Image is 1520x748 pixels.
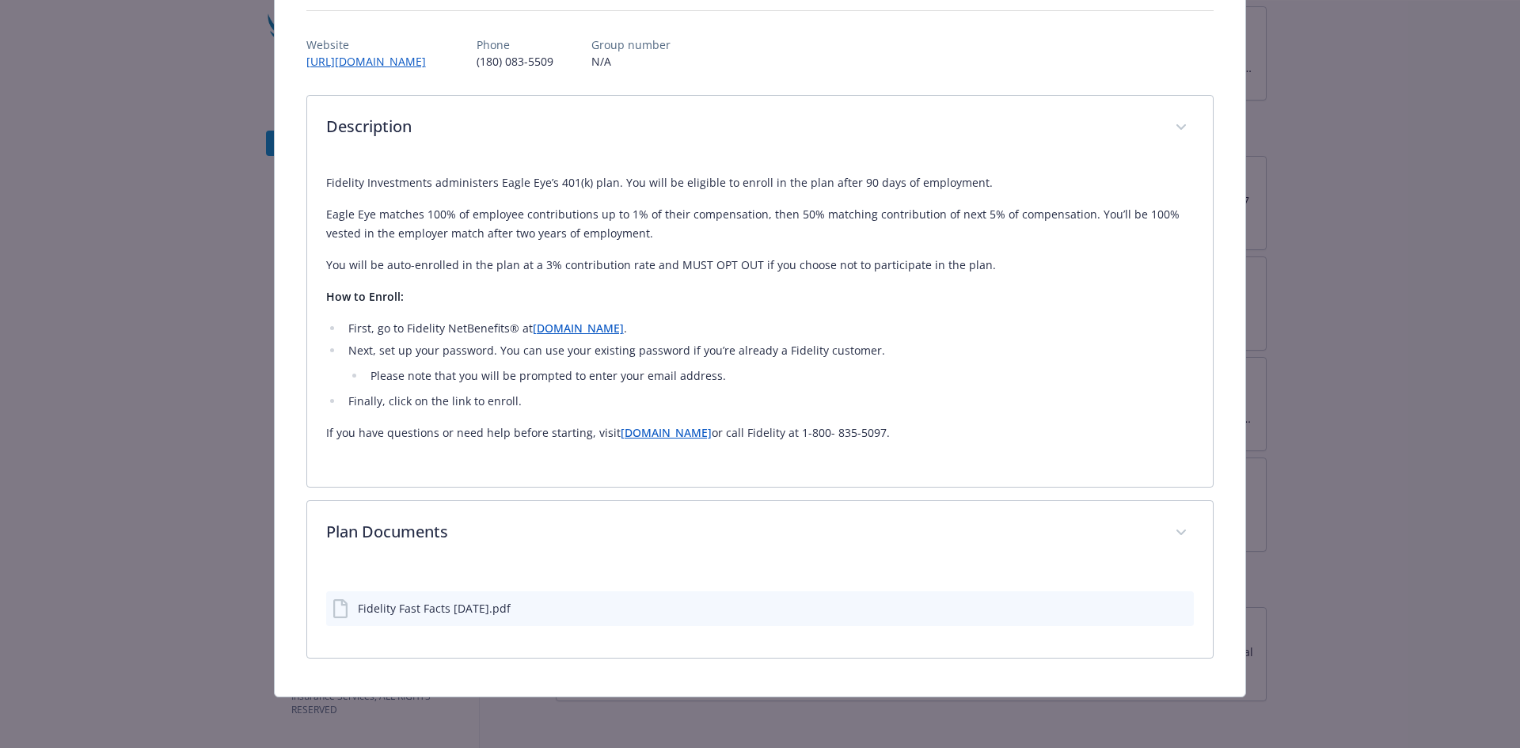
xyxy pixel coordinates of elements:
p: Group number [591,36,671,53]
p: Plan Documents [326,520,1157,544]
p: Eagle Eye matches 100% of employee contributions up to 1% of their compensation, then 50% matchin... [326,205,1195,243]
p: If you have questions or need help before starting, visit or call Fidelity at 1-800- 835-5097. [326,423,1195,442]
div: Fidelity Fast Facts [DATE].pdf [358,600,511,617]
a: [URL][DOMAIN_NAME] [306,54,439,69]
li: First, go to Fidelity NetBenefits® at . [344,319,1195,338]
p: Description [326,115,1157,139]
p: Phone [477,36,553,53]
p: (180) 083-5509 [477,53,553,70]
a: [DOMAIN_NAME] [621,425,712,440]
p: Website [306,36,439,53]
strong: How to Enroll: [326,289,404,304]
p: You will be auto-enrolled in the plan at a 3% contribution rate and MUST OPT OUT if you choose no... [326,256,1195,275]
p: Fidelity Investments administers Eagle Eye’s 401(k) plan. You will be eligible to enroll in the p... [326,173,1195,192]
div: Plan Documents [307,566,1214,658]
li: Finally, click on the link to enroll. [344,392,1195,411]
li: Please note that you will be prompted to enter your email address. [366,366,1195,385]
div: Description [307,161,1214,487]
p: N/A [591,53,671,70]
div: Description [307,96,1214,161]
li: Next, set up your password. You can use your existing password if you’re already a Fidelity custo... [344,341,1195,385]
button: preview file [1173,600,1187,617]
a: [DOMAIN_NAME] [533,321,624,336]
button: download file [1148,600,1161,617]
div: Plan Documents [307,501,1214,566]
